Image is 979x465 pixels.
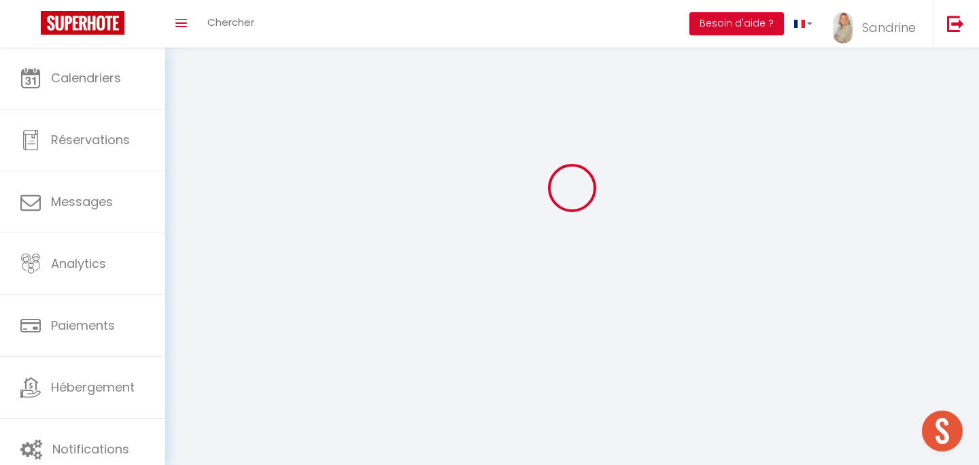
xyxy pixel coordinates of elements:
[51,193,113,210] span: Messages
[922,411,963,451] div: Ouvrir le chat
[51,317,115,334] span: Paiements
[689,12,784,35] button: Besoin d'aide ?
[862,19,916,36] span: Sandrine
[51,255,106,272] span: Analytics
[52,441,129,458] span: Notifications
[207,15,254,29] span: Chercher
[833,12,853,44] img: ...
[51,131,130,148] span: Réservations
[41,11,124,35] img: Super Booking
[51,69,121,86] span: Calendriers
[51,379,135,396] span: Hébergement
[947,15,964,32] img: logout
